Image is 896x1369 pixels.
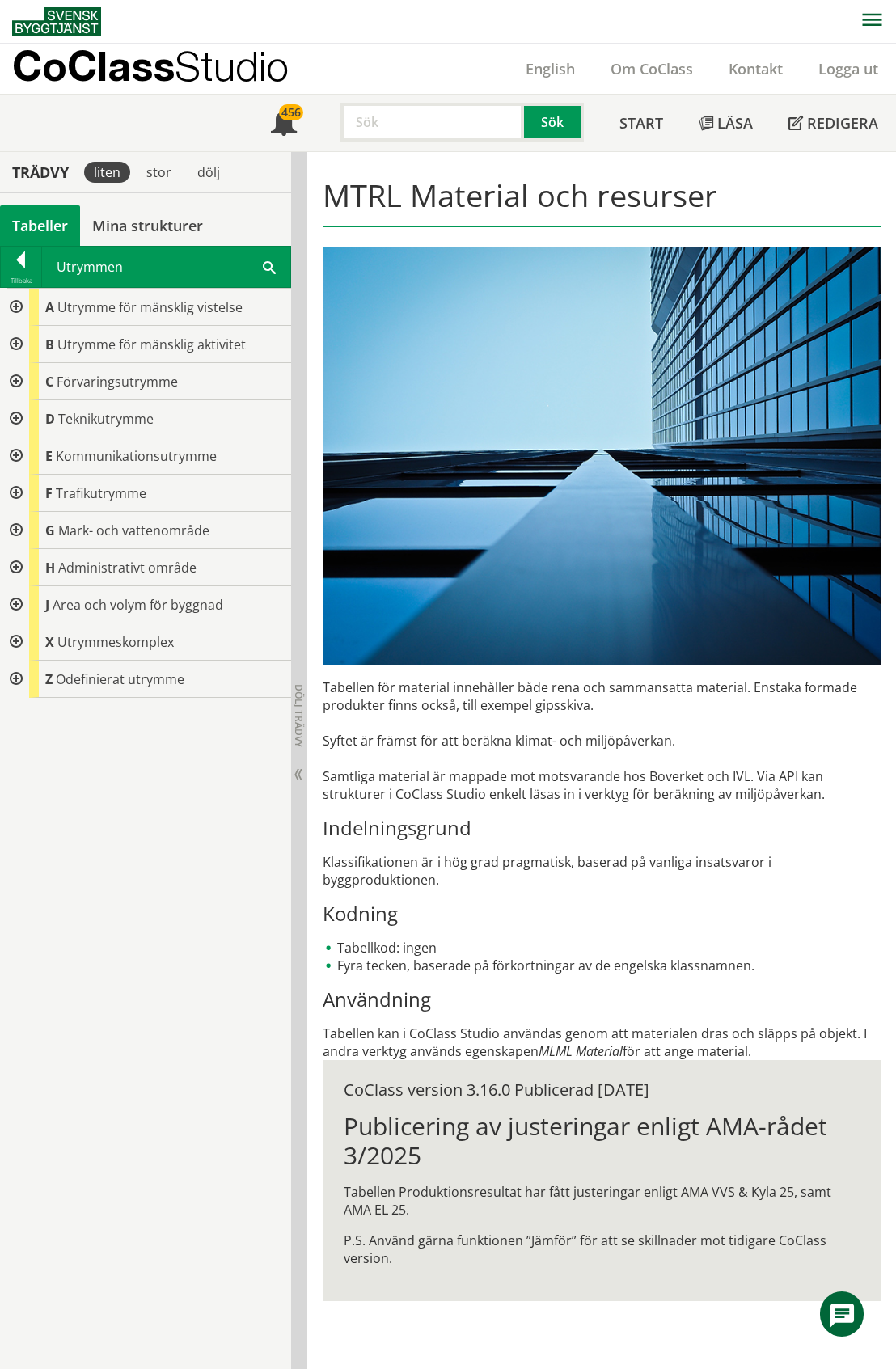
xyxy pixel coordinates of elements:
[57,336,246,353] span: Utrymme för mänsklig aktivitet
[3,163,78,181] div: Trädvy
[58,410,154,428] span: Teknikutrymme
[292,684,306,747] span: Dölj trädvy
[344,1081,860,1099] div: CoClass version 3.16.0 Publicerad [DATE]
[807,113,878,133] span: Redigera
[57,373,178,391] span: Förvaringsutrymme
[45,596,49,614] span: J
[323,987,881,1012] h3: Användning
[45,633,54,651] span: X
[539,1042,623,1060] em: MLML Material
[508,59,593,78] a: English
[323,678,881,803] p: Tabellen för material innehåller både rena och sammansatta material. Enstaka formade produkter fi...
[323,816,881,840] h3: Indelningsgrund
[253,95,315,151] a: 456
[56,670,184,688] span: Odefinierat utrymme
[175,42,289,90] span: Studio
[323,177,881,227] h1: MTRL Material och resurser
[340,103,524,142] input: Sök
[80,205,215,246] a: Mina strukturer
[57,633,174,651] span: Utrymmeskomplex
[619,113,663,133] span: Start
[84,162,130,183] div: liten
[323,957,881,974] li: Fyra tecken, baserade på förkortningar av de engelska klassnamnen.
[45,336,54,353] span: B
[344,1183,860,1219] p: Tabellen Produktionsresultat har fått justeringar enligt AMA VVS & Kyla 25, samt AMA EL 25.
[344,1112,860,1170] h1: Publicering av justeringar enligt AMA-rådet 3/2025
[323,247,881,665] img: Materialtabellen.jpg
[681,95,771,151] a: Läsa
[524,103,584,142] button: Sök
[45,522,55,539] span: G
[344,1232,860,1267] p: P.S. Använd gärna funktionen ”Jämför” för att se skillnader mot tidigare CoClass version.
[593,59,711,78] a: Om CoClass
[323,939,881,957] li: Tabellkod: ingen
[45,373,53,391] span: C
[45,410,55,428] span: D
[45,447,53,465] span: E
[263,258,276,275] span: Sök i tabellen
[45,484,53,502] span: F
[53,596,223,614] span: Area och volym för byggnad
[801,59,896,78] a: Logga ut
[717,113,753,133] span: Läsa
[12,57,289,75] p: CoClass
[1,274,41,287] div: Tillbaka
[323,678,881,1060] div: Klassifikationen är i hög grad pragmatisk, baserad på vanliga insatsvaror i byggproduktionen. Tab...
[12,44,323,94] a: CoClassStudio
[12,7,101,36] img: Svensk Byggtjänst
[45,559,55,577] span: H
[771,95,896,151] a: Redigera
[42,247,290,287] div: Utrymmen
[56,447,217,465] span: Kommunikationsutrymme
[58,522,209,539] span: Mark- och vattenområde
[58,559,197,577] span: Administrativt område
[188,162,230,183] div: dölj
[279,104,303,120] div: 456
[602,95,681,151] a: Start
[137,162,181,183] div: stor
[45,670,53,688] span: Z
[45,298,54,316] span: A
[323,902,881,926] h3: Kodning
[56,484,146,502] span: Trafikutrymme
[57,298,243,316] span: Utrymme för mänsklig vistelse
[271,112,297,137] span: Notifikationer
[711,59,801,78] a: Kontakt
